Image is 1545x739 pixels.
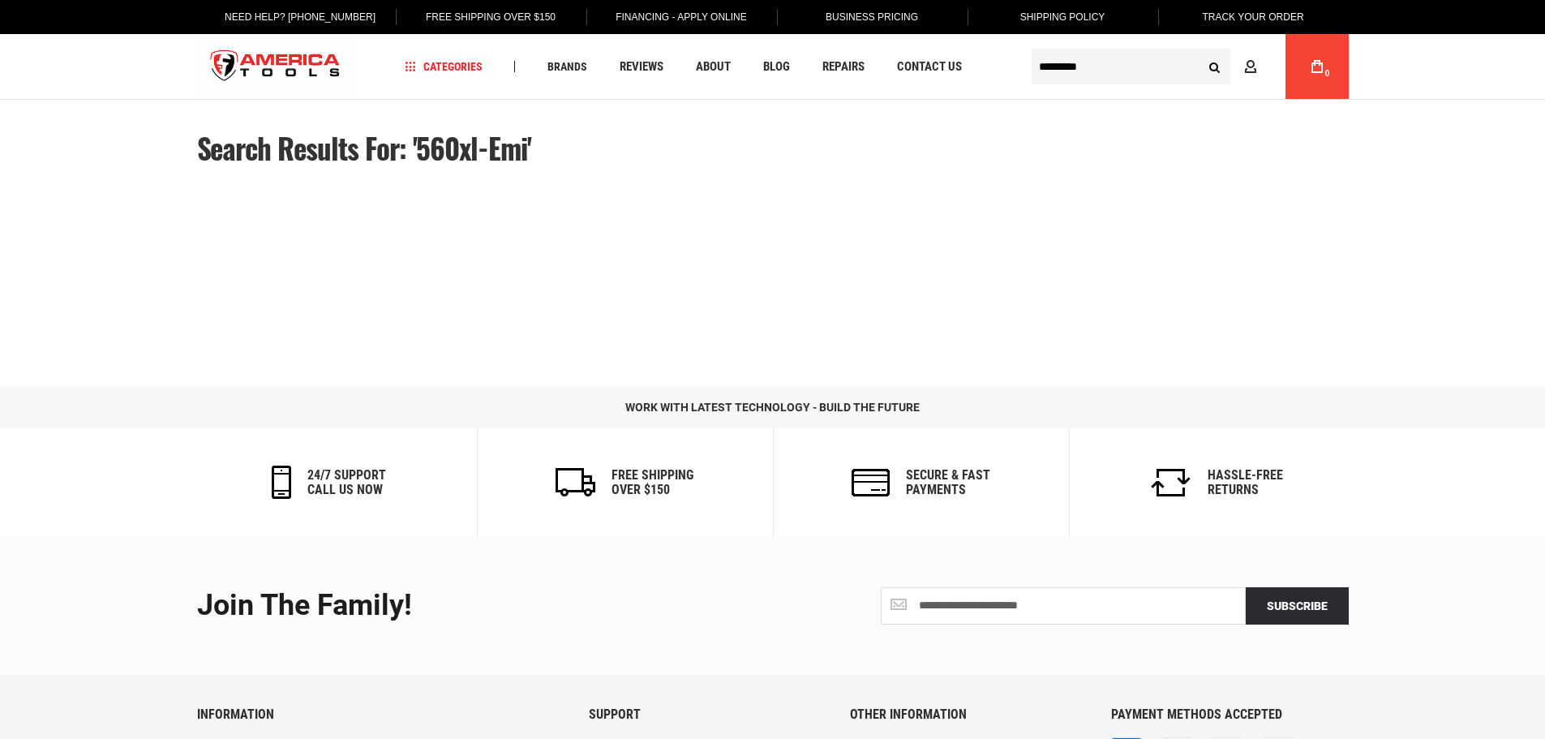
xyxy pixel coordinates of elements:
[612,56,671,78] a: Reviews
[1267,599,1328,612] span: Subscribe
[197,37,354,97] img: America Tools
[197,37,354,97] a: store logo
[689,56,738,78] a: About
[1302,34,1333,99] a: 0
[540,56,594,78] a: Brands
[589,707,826,722] h6: SUPPORT
[1020,11,1105,23] span: Shipping Policy
[405,61,483,72] span: Categories
[850,707,1087,722] h6: OTHER INFORMATION
[620,61,663,73] span: Reviews
[906,468,990,496] h6: secure & fast payments
[897,61,962,73] span: Contact Us
[307,468,386,496] h6: 24/7 support call us now
[197,127,531,169] span: Search results for: '560xl-emi'
[1111,707,1348,722] h6: PAYMENT METHODS ACCEPTED
[696,61,731,73] span: About
[763,61,790,73] span: Blog
[1208,468,1283,496] h6: Hassle-Free Returns
[197,590,761,622] div: Join the Family!
[756,56,797,78] a: Blog
[815,56,872,78] a: Repairs
[1246,587,1349,625] button: Subscribe
[890,56,969,78] a: Contact Us
[822,61,865,73] span: Repairs
[612,468,693,496] h6: Free Shipping Over $150
[1200,51,1230,82] button: Search
[1325,69,1330,78] span: 0
[397,56,490,78] a: Categories
[547,61,587,72] span: Brands
[197,707,564,722] h6: INFORMATION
